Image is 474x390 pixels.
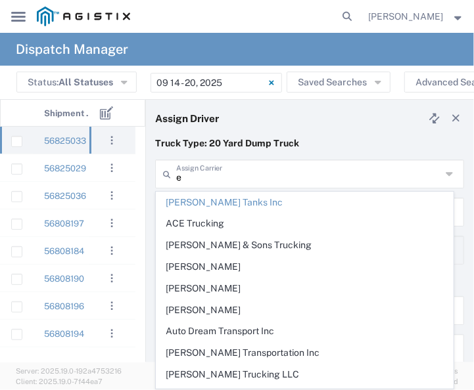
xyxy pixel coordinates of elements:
[156,192,453,213] span: [PERSON_NAME] Tanks Inc
[16,72,137,93] button: Status:All Statuses
[103,159,122,177] button: ...
[59,77,113,87] span: All Statuses
[111,133,114,148] span: . . .
[44,246,84,256] a: 56808184
[156,235,453,255] span: [PERSON_NAME] & Sons Trucking
[111,160,114,176] span: . . .
[156,343,453,363] span: [PERSON_NAME] Transportation Inc
[369,9,444,24] span: Jessica Carr
[44,329,84,339] a: 56808194
[287,72,391,93] button: Saved Searches
[103,269,122,288] button: ...
[44,100,97,127] span: Shipment No.
[103,242,122,260] button: ...
[16,367,122,375] span: Server: 2025.19.0-192a4753216
[103,324,122,343] button: ...
[155,137,464,150] p: Truck Type: 20 Yard Dump Truck
[156,278,453,299] span: [PERSON_NAME]
[368,9,465,24] button: [PERSON_NAME]
[37,7,130,26] img: logo
[156,321,453,341] span: Auto Dream Transport Inc
[103,214,122,232] button: ...
[103,297,122,315] button: ...
[156,213,453,234] span: ACE Trucking
[103,186,122,205] button: ...
[111,215,114,231] span: . . .
[16,378,103,385] span: Client: 2025.19.0-7f44ea7
[111,243,114,259] span: . . .
[44,163,86,173] a: 56825029
[111,188,114,204] span: . . .
[16,33,128,66] h4: Dispatch Manager
[156,257,453,277] span: [PERSON_NAME]
[44,191,86,201] a: 56825036
[111,326,114,341] span: . . .
[44,219,84,228] a: 56808197
[111,298,114,314] span: . . .
[155,112,219,124] h4: Assign Driver
[103,131,122,150] button: ...
[44,301,84,311] a: 56808196
[44,136,86,146] a: 56825033
[44,274,84,284] a: 56808190
[111,271,114,286] span: . . .
[156,300,453,320] span: [PERSON_NAME]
